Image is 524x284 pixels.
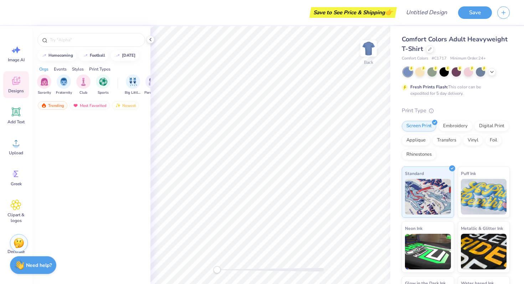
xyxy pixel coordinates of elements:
span: Parent's Weekend [144,90,161,95]
span: Comfort Colors Adult Heavyweight T-Shirt [402,35,508,53]
div: filter for Parent's Weekend [144,74,161,95]
div: Orgs [39,66,48,72]
button: filter button [96,74,110,95]
img: Back [361,41,376,56]
button: filter button [144,74,161,95]
input: Try "Alpha" [49,36,140,43]
div: Vinyl [463,135,483,146]
img: trend_line.gif [41,53,47,58]
div: Print Type [402,107,510,115]
span: Clipart & logos [4,212,28,223]
button: homecoming [37,50,76,61]
div: Newest [112,101,139,110]
span: Image AI [8,57,25,63]
button: filter button [56,74,72,95]
div: Back [364,59,373,66]
img: most_fav.gif [73,103,78,108]
button: filter button [37,74,51,95]
img: Puff Ink [461,179,507,215]
div: Trending [38,101,67,110]
button: [DATE] [111,50,139,61]
div: Embroidery [438,121,472,131]
span: Comfort Colors [402,56,428,62]
div: football [90,53,105,57]
span: Fraternity [56,90,72,95]
span: Neon Ink [405,224,422,232]
div: filter for Club [76,74,91,95]
img: Big Little Reveal Image [129,78,137,86]
img: Club Image [79,78,87,86]
div: filter for Sorority [37,74,51,95]
span: Add Text [7,119,25,125]
div: Rhinestones [402,149,436,160]
button: filter button [76,74,91,95]
img: trending.gif [41,103,47,108]
img: Sports Image [99,78,107,86]
span: Puff Ink [461,170,476,177]
span: Club [79,90,87,95]
span: Greek [11,181,22,187]
div: Save to See Price & Shipping [311,7,395,18]
span: Minimum Order: 24 + [450,56,486,62]
img: Neon Ink [405,234,451,269]
div: homecoming [48,53,73,57]
div: Applique [402,135,430,146]
span: Decorate [7,249,25,254]
div: Styles [72,66,84,72]
span: Upload [9,150,23,156]
button: football [79,50,108,61]
div: Foil [485,135,502,146]
span: Sorority [38,90,51,95]
span: Big Little Reveal [125,90,141,95]
img: newest.gif [115,103,121,108]
span: Sports [98,90,109,95]
img: Metallic & Glitter Ink [461,234,507,269]
img: Fraternity Image [60,78,68,86]
div: Screen Print [402,121,436,131]
div: filter for Sports [96,74,110,95]
div: This color can be expedited for 5 day delivery. [410,84,498,97]
strong: Need help? [26,262,52,269]
img: Parent's Weekend Image [149,78,157,86]
img: Sorority Image [40,78,48,86]
span: # C1717 [432,56,447,62]
button: Save [458,6,492,19]
div: Events [54,66,67,72]
button: filter button [125,74,141,95]
div: halloween [122,53,135,57]
input: Untitled Design [400,5,453,20]
div: filter for Fraternity [56,74,72,95]
img: trend_line.gif [83,53,88,58]
div: Most Favorited [70,101,110,110]
span: 👉 [385,8,393,16]
strong: Fresh Prints Flash: [410,84,448,90]
div: Digital Print [474,121,509,131]
span: Designs [8,88,24,94]
div: Accessibility label [214,266,221,273]
span: Metallic & Glitter Ink [461,224,503,232]
div: filter for Big Little Reveal [125,74,141,95]
div: Transfers [432,135,461,146]
span: Standard [405,170,424,177]
div: Print Types [89,66,111,72]
img: Standard [405,179,451,215]
img: trend_line.gif [115,53,120,58]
